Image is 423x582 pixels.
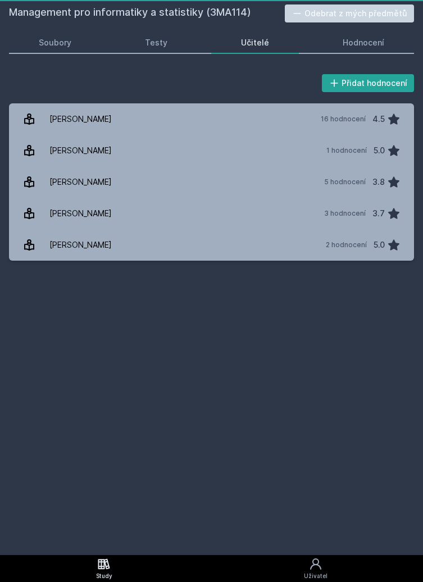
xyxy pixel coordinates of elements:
[285,4,415,22] button: Odebrat z mých předmětů
[49,108,112,130] div: [PERSON_NAME]
[321,115,366,124] div: 16 hodnocení
[115,31,198,54] a: Testy
[374,234,385,256] div: 5.0
[324,209,366,218] div: 3 hodnocení
[9,103,414,135] a: [PERSON_NAME] 16 hodnocení 4.5
[343,37,384,48] div: Hodnocení
[49,234,112,256] div: [PERSON_NAME]
[326,146,367,155] div: 1 hodnocení
[312,31,414,54] a: Hodnocení
[372,171,385,193] div: 3.8
[241,37,269,48] div: Učitelé
[9,229,414,261] a: [PERSON_NAME] 2 hodnocení 5.0
[326,240,367,249] div: 2 hodnocení
[9,198,414,229] a: [PERSON_NAME] 3 hodnocení 3.7
[9,31,102,54] a: Soubory
[39,37,71,48] div: Soubory
[49,202,112,225] div: [PERSON_NAME]
[9,4,285,22] h2: Management pro informatiky a statistiky (3MA114)
[145,37,167,48] div: Testy
[49,139,112,162] div: [PERSON_NAME]
[374,139,385,162] div: 5.0
[96,572,112,580] div: Study
[9,135,414,166] a: [PERSON_NAME] 1 hodnocení 5.0
[9,166,414,198] a: [PERSON_NAME] 5 hodnocení 3.8
[372,108,385,130] div: 4.5
[49,171,112,193] div: [PERSON_NAME]
[211,31,299,54] a: Učitelé
[372,202,385,225] div: 3.7
[324,178,366,187] div: 5 hodnocení
[304,572,328,580] div: Uživatel
[322,74,415,92] button: Přidat hodnocení
[208,555,423,582] a: Uživatel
